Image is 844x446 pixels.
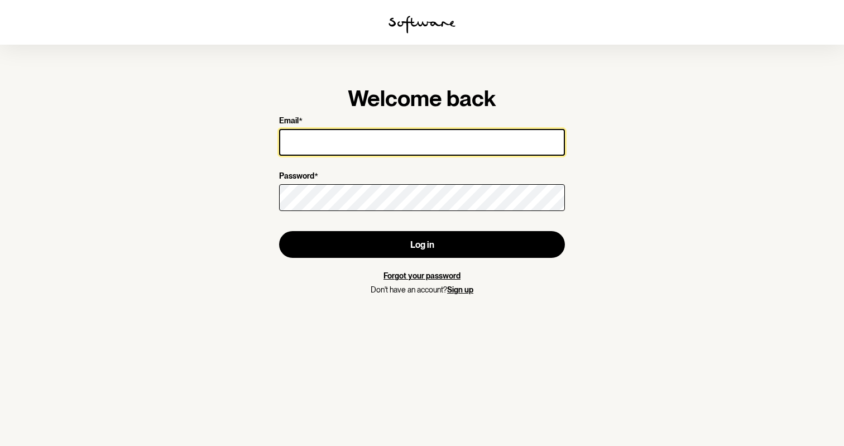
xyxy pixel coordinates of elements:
p: Password [279,171,314,182]
button: Log in [279,231,565,258]
h1: Welcome back [279,85,565,112]
img: software logo [389,16,455,33]
a: Forgot your password [383,271,461,280]
a: Sign up [447,285,473,294]
p: Email [279,116,299,127]
p: Don't have an account? [279,285,565,295]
